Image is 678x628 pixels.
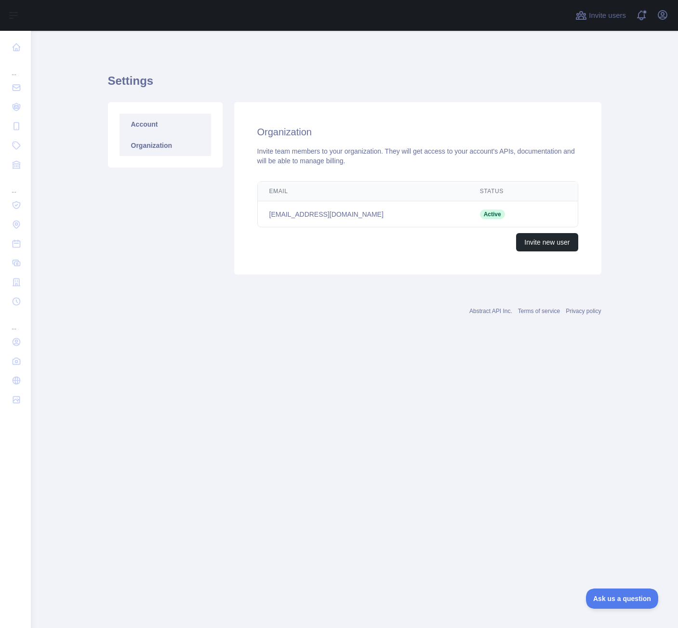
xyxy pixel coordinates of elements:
[8,175,23,195] div: ...
[8,58,23,77] div: ...
[120,135,211,156] a: Organization
[469,308,512,314] a: Abstract API Inc.
[258,201,468,227] td: [EMAIL_ADDRESS][DOMAIN_NAME]
[8,312,23,331] div: ...
[480,209,505,219] span: Active
[258,182,468,201] th: Email
[257,146,578,166] div: Invite team members to your organization. They will get access to your account's APIs, documentat...
[257,125,578,139] h2: Organization
[573,8,628,23] button: Invite users
[586,589,659,609] iframe: Toggle Customer Support
[120,114,211,135] a: Account
[518,308,560,314] a: Terms of service
[589,10,626,21] span: Invite users
[468,182,542,201] th: Status
[566,308,601,314] a: Privacy policy
[516,233,578,251] button: Invite new user
[108,73,601,96] h1: Settings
